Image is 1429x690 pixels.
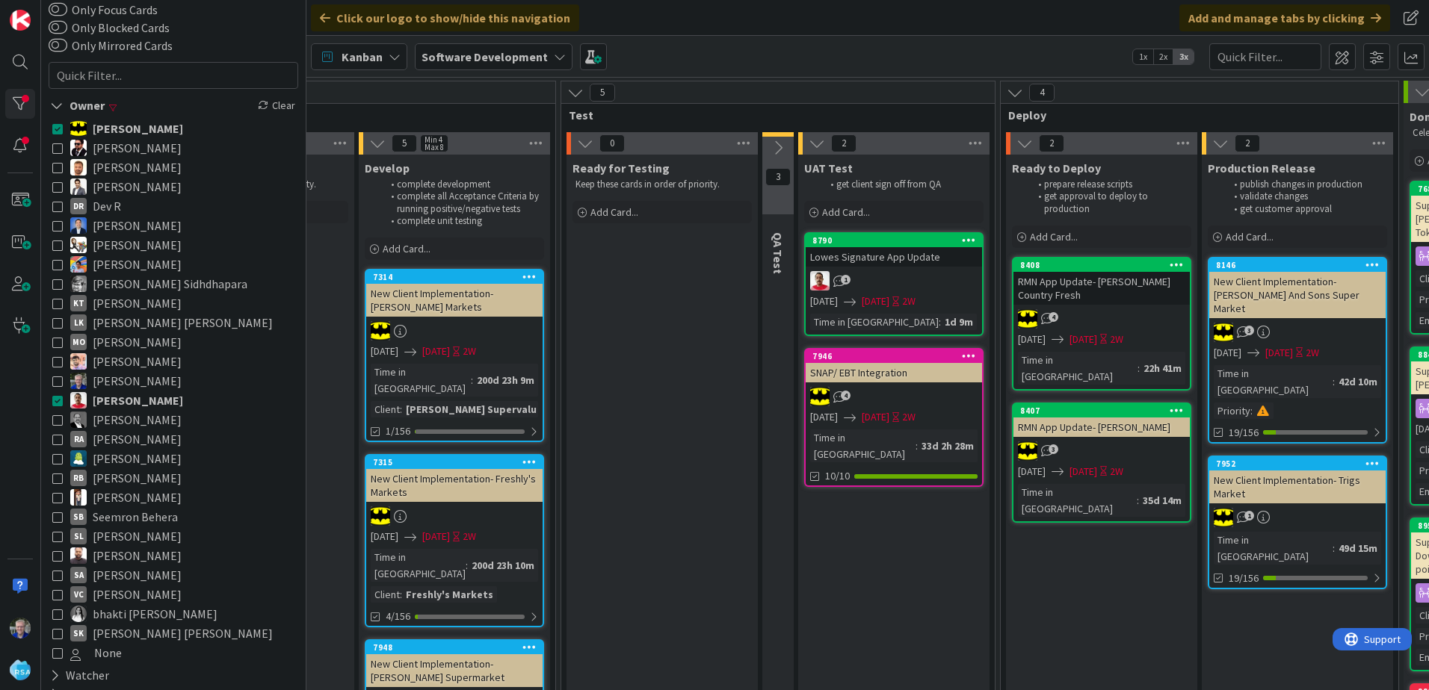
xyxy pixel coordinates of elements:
[1013,441,1190,461] div: AC
[93,293,182,313] span: [PERSON_NAME]
[841,391,851,400] span: 4
[70,528,87,544] div: SL
[371,364,471,397] div: Time in [GEOGRAPHIC_DATA]
[70,509,87,525] div: SB
[1209,43,1321,70] input: Quick Filter...
[93,507,178,526] span: Seemron Behera
[806,363,982,382] div: SNAP/ EBT Integration
[902,293,916,309] div: 2W
[52,255,294,274] button: JK [PERSON_NAME]
[1214,345,1241,361] span: [DATE]
[1133,49,1153,64] span: 1x
[1208,161,1315,175] span: Production Release
[810,409,838,425] span: [DATE]
[1209,457,1386,470] div: 7952
[52,468,294,488] button: RB [PERSON_NAME]
[70,198,87,214] div: DR
[1138,360,1140,376] span: :
[371,529,398,544] span: [DATE]
[371,549,466,582] div: Time in [GEOGRAPHIC_DATA]
[1214,365,1333,398] div: Time in [GEOGRAPHIC_DATA]
[386,609,410,624] span: 4/156
[52,216,294,235] button: DP [PERSON_NAME]
[1030,190,1189,215] li: get approval to deploy to production
[366,641,543,687] div: 7948New Client Implementation- [PERSON_NAME] Supermarket
[49,20,67,35] button: Only Blocked Cards
[1209,258,1386,318] div: 8146New Client Implementation- [PERSON_NAME] And Sons Super Market
[93,526,182,546] span: [PERSON_NAME]
[371,344,398,359] span: [DATE]
[1013,404,1190,417] div: 8407
[49,38,67,53] button: Only Mirrored Cards
[804,232,984,336] a: 8790Lowes Signature App UpdateRM[DATE][DATE]2WTime in [GEOGRAPHIC_DATA]:1d 9m
[52,624,294,643] button: sk [PERSON_NAME] [PERSON_NAME]
[812,351,982,361] div: 7946
[771,232,786,274] span: QA Test
[52,585,294,604] button: VC [PERSON_NAME]
[831,134,857,152] span: 2
[806,234,982,247] div: 8790
[366,654,543,687] div: New Client Implementation- [PERSON_NAME] Supermarket
[70,237,87,253] img: ES
[366,270,543,317] div: 7314New Client Implementation- [PERSON_NAME] Markets
[52,196,294,216] button: DR Dev R
[1209,508,1386,527] div: AC
[1137,492,1139,509] span: :
[1029,84,1055,102] span: 4
[806,349,982,363] div: 7946
[52,449,294,468] button: RD [PERSON_NAME]
[366,270,543,284] div: 7314
[371,321,390,341] img: AC
[422,49,548,64] b: Software Development
[590,84,615,102] span: 5
[402,586,497,603] div: Freshly's Markets
[1226,203,1385,215] li: get customer approval
[1335,540,1381,556] div: 49d 15m
[366,321,543,341] div: AC
[902,409,916,425] div: 2W
[804,161,853,175] span: UAT Test
[1306,345,1319,361] div: 2W
[49,19,170,37] label: Only Blocked Cards
[1179,4,1390,31] div: Add and manage tabs by clicking
[1250,402,1253,419] span: :
[70,586,87,603] div: VC
[70,314,87,331] div: Lk
[52,119,294,138] button: AC [PERSON_NAME]
[70,120,87,137] img: AC
[1208,456,1387,589] a: 7952New Client Implementation- Trigs MarketACTime in [GEOGRAPHIC_DATA]:49d 15m19/156
[1018,484,1137,517] div: Time in [GEOGRAPHIC_DATA]
[1020,405,1190,416] div: 8407
[52,526,294,546] button: SL [PERSON_NAME]
[93,119,183,138] span: [PERSON_NAME]
[49,62,298,89] input: Quick Filter...
[383,242,430,255] span: Add Card...
[371,401,400,417] div: Client
[1229,571,1259,586] span: 19/156
[52,429,294,449] button: RA [PERSON_NAME]
[52,643,294,662] button: None
[822,178,981,190] li: get client sign off from QA
[822,205,870,219] span: Add Card...
[1018,332,1046,347] span: [DATE]
[365,161,410,175] span: Develop
[255,96,298,115] div: Clear
[70,450,87,467] img: RD
[1013,417,1190,437] div: RMN App Update- [PERSON_NAME]
[70,547,87,564] img: SB
[1013,258,1190,272] div: 8408
[400,586,402,603] span: :
[1216,260,1386,270] div: 8146
[1214,508,1233,527] img: AC
[93,352,182,371] span: [PERSON_NAME]
[93,235,182,255] span: [PERSON_NAME]
[425,143,444,151] div: Max 8
[311,4,579,31] div: Click our logo to show/hide this navigation
[70,567,87,583] div: SA
[471,372,473,388] span: :
[422,344,450,359] span: [DATE]
[1216,459,1386,469] div: 7952
[1018,441,1037,461] img: AC
[812,235,982,246] div: 8790
[939,314,941,330] span: :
